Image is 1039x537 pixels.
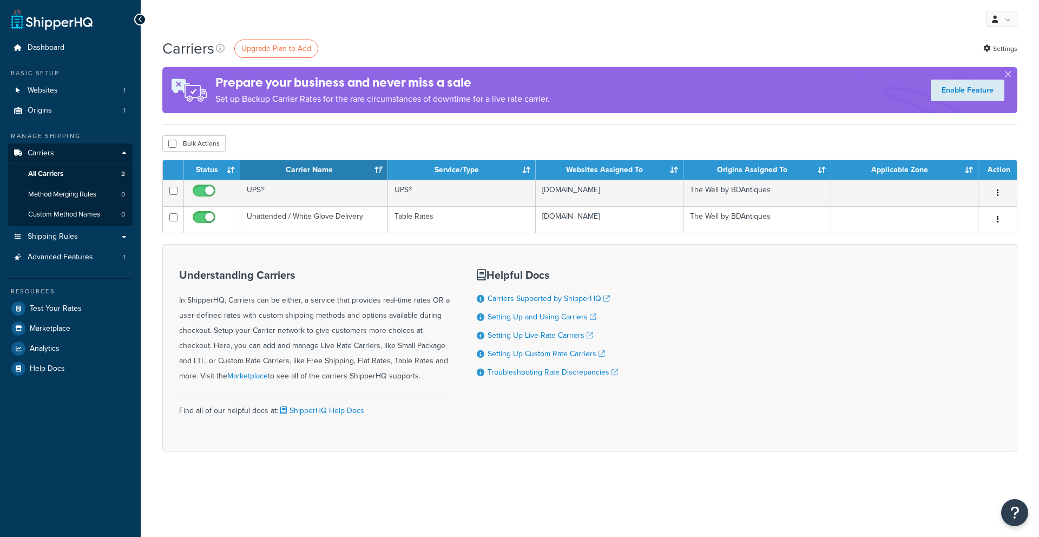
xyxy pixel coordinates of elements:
[215,91,550,107] p: Set up Backup Carrier Rates for the rare circumstances of downtime for a live rate carrier.
[1001,499,1028,526] button: Open Resource Center
[28,210,100,219] span: Custom Method Names
[683,180,831,206] td: The Well by BDAntiques
[28,149,54,158] span: Carriers
[30,324,70,333] span: Marketplace
[121,169,125,179] span: 2
[28,232,78,241] span: Shipping Rules
[123,106,126,115] span: 1
[8,247,133,267] li: Advanced Features
[488,330,593,341] a: Setting Up Live Rate Carriers
[388,160,536,180] th: Service/Type: activate to sort column ascending
[536,180,684,206] td: [DOMAIN_NAME]
[8,101,133,121] li: Origins
[179,395,450,418] div: Find all of our helpful docs at:
[227,370,268,382] a: Marketplace
[8,81,133,101] a: Websites 1
[8,69,133,78] div: Basic Setup
[28,253,93,262] span: Advanced Features
[931,80,1004,101] a: Enable Feature
[11,8,93,30] a: ShipperHQ Home
[240,180,388,206] td: UPS®
[28,106,52,115] span: Origins
[8,205,133,225] li: Custom Method Names
[123,253,126,262] span: 1
[28,190,96,199] span: Method Merging Rules
[477,269,618,281] h3: Helpful Docs
[30,364,65,374] span: Help Docs
[241,43,311,54] span: Upgrade Plan to Add
[162,67,215,113] img: ad-rules-rateshop-fe6ec290ccb7230408bd80ed9643f0289d75e0ffd9eb532fc0e269fcd187b520.png
[8,164,133,184] a: All Carriers 2
[240,206,388,233] td: Unattended / White Glove Delivery
[8,185,133,205] li: Method Merging Rules
[978,160,1017,180] th: Action
[488,348,605,359] a: Setting Up Custom Rate Carriers
[215,74,550,91] h4: Prepare your business and never miss a sale
[8,227,133,247] a: Shipping Rules
[28,169,63,179] span: All Carriers
[162,38,214,59] h1: Carriers
[278,405,364,416] a: ShipperHQ Help Docs
[28,43,64,53] span: Dashboard
[184,160,240,180] th: Status: activate to sort column ascending
[488,311,596,323] a: Setting Up and Using Carriers
[8,143,133,163] a: Carriers
[983,41,1017,56] a: Settings
[388,180,536,206] td: UPS®
[8,185,133,205] a: Method Merging Rules 0
[8,101,133,121] a: Origins 1
[8,299,133,318] a: Test Your Rates
[388,206,536,233] td: Table Rates
[488,366,618,378] a: Troubleshooting Rate Discrepancies
[8,81,133,101] li: Websites
[234,40,318,58] a: Upgrade Plan to Add
[488,293,610,304] a: Carriers Supported by ShipperHQ
[30,304,82,313] span: Test Your Rates
[121,190,125,199] span: 0
[683,160,831,180] th: Origins Assigned To: activate to sort column ascending
[30,344,60,353] span: Analytics
[8,132,133,141] div: Manage Shipping
[28,86,58,95] span: Websites
[683,206,831,233] td: The Well by BDAntiques
[8,38,133,58] a: Dashboard
[179,269,450,281] h3: Understanding Carriers
[162,135,226,152] button: Bulk Actions
[8,287,133,296] div: Resources
[536,206,684,233] td: [DOMAIN_NAME]
[831,160,979,180] th: Applicable Zone: activate to sort column ascending
[8,205,133,225] a: Custom Method Names 0
[240,160,388,180] th: Carrier Name: activate to sort column ascending
[121,210,125,219] span: 0
[8,164,133,184] li: All Carriers
[179,269,450,384] div: In ShipperHQ, Carriers can be either, a service that provides real-time rates OR a user-defined r...
[8,339,133,358] a: Analytics
[8,319,133,338] a: Marketplace
[8,247,133,267] a: Advanced Features 1
[536,160,684,180] th: Websites Assigned To: activate to sort column ascending
[8,143,133,226] li: Carriers
[8,359,133,378] a: Help Docs
[123,86,126,95] span: 1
